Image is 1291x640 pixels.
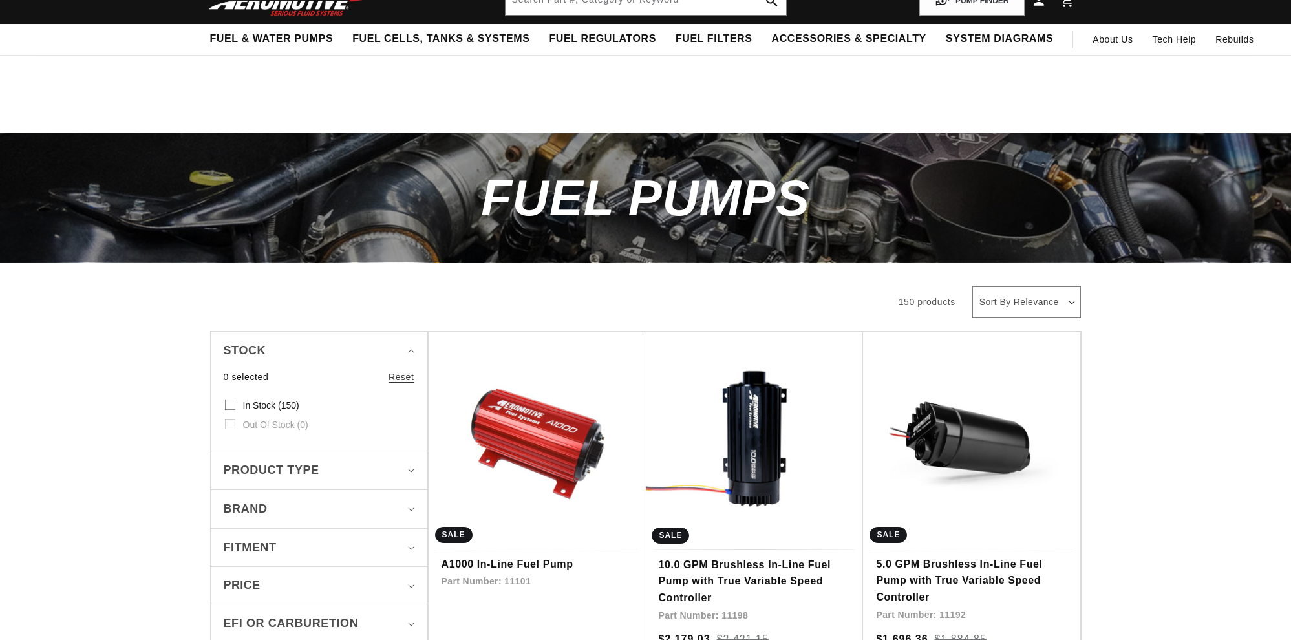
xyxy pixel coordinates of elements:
[224,451,414,489] summary: Product type (0 selected)
[210,32,334,46] span: Fuel & Water Pumps
[224,461,319,480] span: Product type
[224,370,269,384] span: 0 selected
[1215,32,1254,47] span: Rebuilds
[243,400,299,411] span: In stock (150)
[224,332,414,370] summary: Stock (0 selected)
[352,32,529,46] span: Fuel Cells, Tanks & Systems
[772,32,926,46] span: Accessories & Specialty
[1083,24,1142,55] a: About Us
[936,24,1063,54] summary: System Diagrams
[224,490,414,528] summary: Brand (0 selected)
[762,24,936,54] summary: Accessories & Specialty
[343,24,539,54] summary: Fuel Cells, Tanks & Systems
[876,556,1067,606] a: 5.0 GPM Brushless In-Line Fuel Pump with True Variable Speed Controller
[224,614,359,633] span: EFI or Carburetion
[1143,24,1206,55] summary: Tech Help
[1093,34,1133,45] span: About Us
[481,169,810,226] span: Fuel Pumps
[224,341,266,360] span: Stock
[243,419,308,431] span: Out of stock (0)
[442,556,633,573] a: A1000 In-Line Fuel Pump
[224,529,414,567] summary: Fitment (0 selected)
[1153,32,1197,47] span: Tech Help
[224,577,261,594] span: Price
[899,297,955,307] span: 150 products
[666,24,762,54] summary: Fuel Filters
[224,500,268,518] span: Brand
[200,24,343,54] summary: Fuel & Water Pumps
[1206,24,1263,55] summary: Rebuilds
[224,539,277,557] span: Fitment
[658,557,850,606] a: 10.0 GPM Brushless In-Line Fuel Pump with True Variable Speed Controller
[224,567,414,604] summary: Price
[676,32,752,46] span: Fuel Filters
[549,32,656,46] span: Fuel Regulators
[539,24,665,54] summary: Fuel Regulators
[389,370,414,384] a: Reset
[946,32,1053,46] span: System Diagrams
